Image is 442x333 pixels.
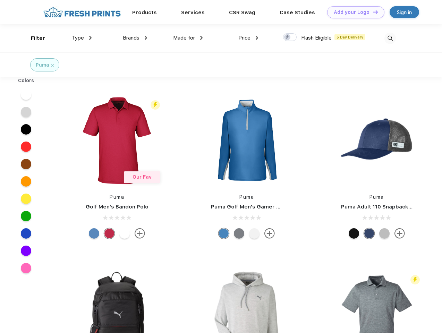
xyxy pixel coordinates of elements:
span: 5 Day Delivery [334,34,365,40]
a: Sign in [390,6,419,18]
img: dropdown.png [200,36,203,40]
div: Bright Cobalt [219,228,229,239]
img: flash_active_toggle.svg [410,275,420,284]
img: dropdown.png [256,36,258,40]
img: more.svg [394,228,405,239]
a: Services [181,9,205,16]
div: Pma Blk with Pma Blk [349,228,359,239]
div: Peacoat with Qut Shd [364,228,374,239]
img: desktop_search.svg [384,33,396,44]
span: Our Fav [133,174,152,180]
span: Flash Eligible [301,35,332,41]
a: Puma Golf Men's Gamer Golf Quarter-Zip [211,204,321,210]
img: flash_active_toggle.svg [151,100,160,110]
a: Golf Men's Bandon Polo [86,204,148,210]
div: Lake Blue [89,228,99,239]
div: Sign in [397,8,412,16]
img: func=resize&h=266 [71,94,163,187]
img: dropdown.png [145,36,147,40]
img: more.svg [264,228,275,239]
a: Puma [369,194,384,200]
img: func=resize&h=266 [331,94,423,187]
a: Puma [110,194,124,200]
a: CSR Swag [229,9,255,16]
a: Products [132,9,157,16]
div: Filter [31,34,45,42]
div: Puma [36,61,49,69]
img: filter_cancel.svg [51,64,54,67]
div: Ski Patrol [104,228,114,239]
img: more.svg [135,228,145,239]
img: dropdown.png [89,36,92,40]
span: Made for [173,35,195,41]
span: Price [238,35,250,41]
div: Quarry with Brt Whit [379,228,390,239]
img: DT [373,10,378,14]
img: fo%20logo%202.webp [41,6,123,18]
div: Colors [13,77,40,84]
div: Add your Logo [334,9,369,15]
img: func=resize&h=266 [201,94,293,187]
div: Bright White [119,228,130,239]
div: Bright White [249,228,260,239]
span: Brands [123,35,139,41]
span: Type [72,35,84,41]
a: Puma [239,194,254,200]
div: Quiet Shade [234,228,244,239]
